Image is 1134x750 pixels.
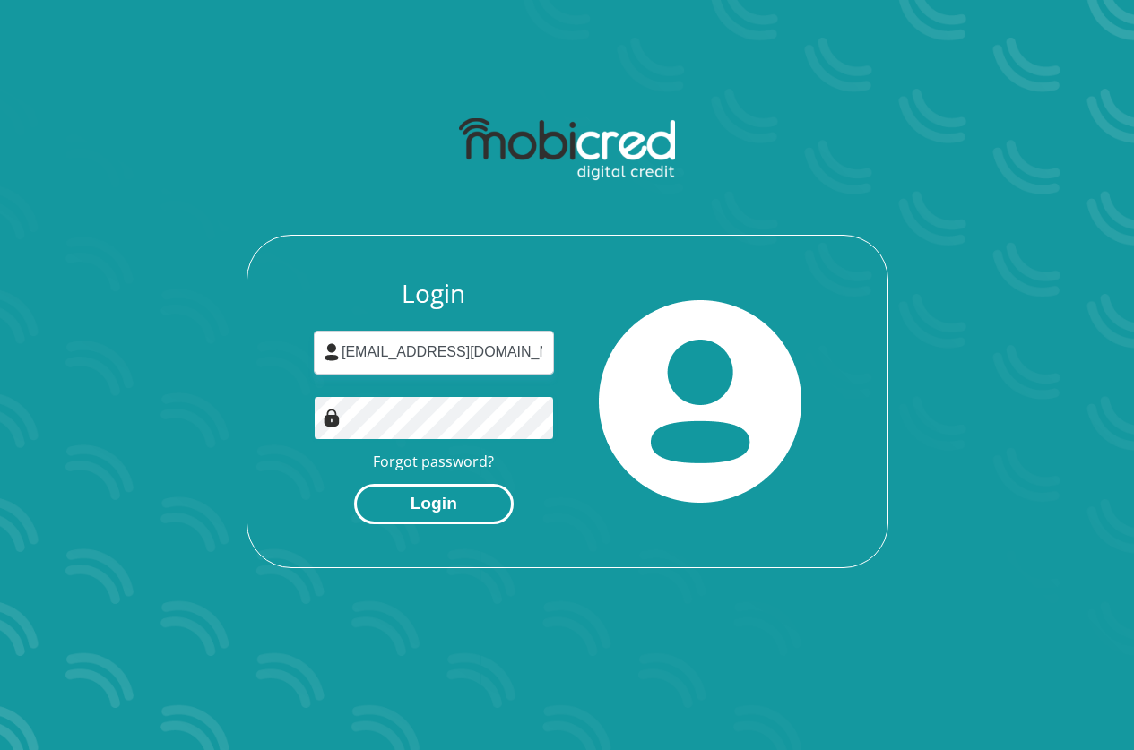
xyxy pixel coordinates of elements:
[314,279,554,309] h3: Login
[354,484,514,524] button: Login
[323,343,341,361] img: user-icon image
[323,409,341,427] img: Image
[314,331,554,375] input: Username
[373,452,494,471] a: Forgot password?
[459,118,675,181] img: mobicred logo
